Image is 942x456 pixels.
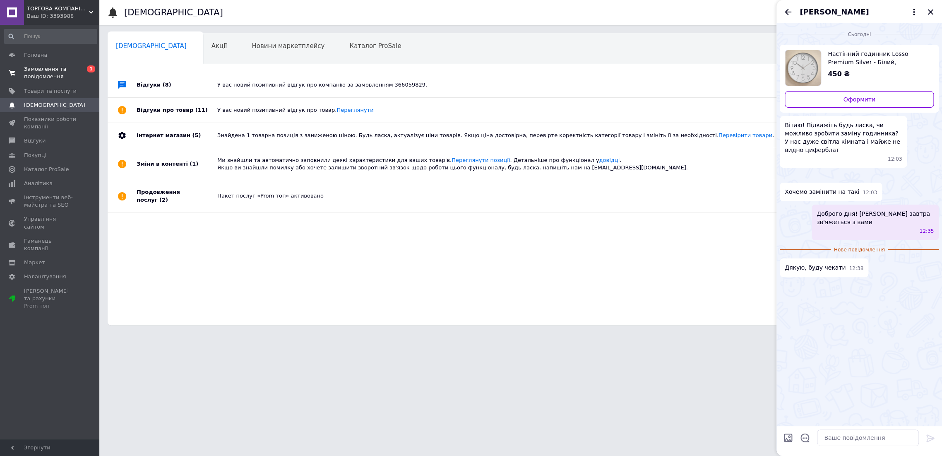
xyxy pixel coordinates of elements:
span: Дякую, буду чекати [785,263,846,272]
div: Продовження послуг [137,180,217,212]
button: Назад [783,7,793,17]
a: довідці [599,157,620,163]
span: Акції [211,42,227,50]
div: 12.10.2025 [780,30,939,38]
div: Ваш ID: 3393988 [27,12,99,20]
span: [DEMOGRAPHIC_DATA] [116,42,187,50]
div: Ми знайшли та автоматично заповнили деякі характеристики для ваших товарів. . Детальніше про функ... [217,157,843,171]
span: 450 ₴ [828,70,850,78]
span: [PERSON_NAME] та рахунки [24,287,77,310]
span: Хочемо замінити на такі [785,188,859,196]
button: Закрити [925,7,935,17]
span: Новини маркетплейсу [252,42,324,50]
span: Інструменти веб-майстра та SEO [24,194,77,209]
span: Гаманець компанії [24,237,77,252]
span: 12:38 12.10.2025 [849,265,863,272]
span: Маркет [24,259,45,266]
span: 12:03 12.10.2025 [863,189,877,196]
a: Переглянути позиції [452,157,510,163]
span: [DEMOGRAPHIC_DATA] [24,101,85,109]
div: Знайдена 1 товарна позиція з заниженою ціною. Будь ласка, актуалізує ціни товарів. Якщо ціна дост... [217,132,843,139]
a: Оформити [785,91,934,108]
span: (5) [192,132,201,138]
span: Управління сайтом [24,215,77,230]
div: Відгуки [137,72,217,97]
a: Перевірити товари [719,132,772,138]
span: Настінний годинник Losso Premium Silver - Білий, кварцовий безшумний круглий годинник на стіну [828,50,927,66]
div: Зміни в контенті [137,148,217,180]
span: Каталог ProSale [24,166,69,173]
a: Переглянути [336,107,373,113]
span: ТОРГОВА КОМПАНІЯ "SKY HOME" [27,5,89,12]
div: Prom топ [24,302,77,310]
span: 1 [87,65,95,72]
span: (11) [195,107,208,113]
span: Товари та послуги [24,87,77,95]
span: Головна [24,51,47,59]
span: 12:03 12.10.2025 [888,156,902,163]
button: Відкрити шаблони відповідей [800,432,810,443]
input: Пошук [4,29,97,44]
span: (8) [163,82,171,88]
span: Замовлення та повідомлення [24,65,77,80]
span: Налаштування [24,273,66,280]
span: (2) [159,197,168,203]
img: 2693006007_w640_h640_nastennye-chasy-losso.jpg [785,50,821,86]
span: Показники роботи компанії [24,116,77,130]
span: Покупці [24,152,46,159]
div: У вас новий позитивний відгук про компанію за замовленням 366059829. [217,81,843,89]
span: Сьогодні [844,31,874,38]
span: [PERSON_NAME] [800,7,869,17]
span: 12:35 12.10.2025 [919,228,934,235]
a: Переглянути товар [785,50,934,86]
span: Каталог ProSale [349,42,401,50]
span: Нове повідомлення [831,246,888,253]
div: Відгуки про товар [137,98,217,123]
span: Відгуки [24,137,46,145]
button: [PERSON_NAME] [800,7,919,17]
div: Інтернет магазин [137,123,217,148]
div: У вас новий позитивний відгук про товар. [217,106,843,114]
h1: [DEMOGRAPHIC_DATA] [124,7,223,17]
span: (1) [190,161,198,167]
div: Пакет послуг «Prom топ» активовано [217,192,843,200]
span: Аналітика [24,180,53,187]
span: Доброго дня! [PERSON_NAME] завтра зв'яжеться з вами [817,210,934,226]
span: Вітаю! Підкажіть будь ласка, чи можливо зробити заміну годинника? У нас дуже світла кімната і май... [785,121,902,154]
